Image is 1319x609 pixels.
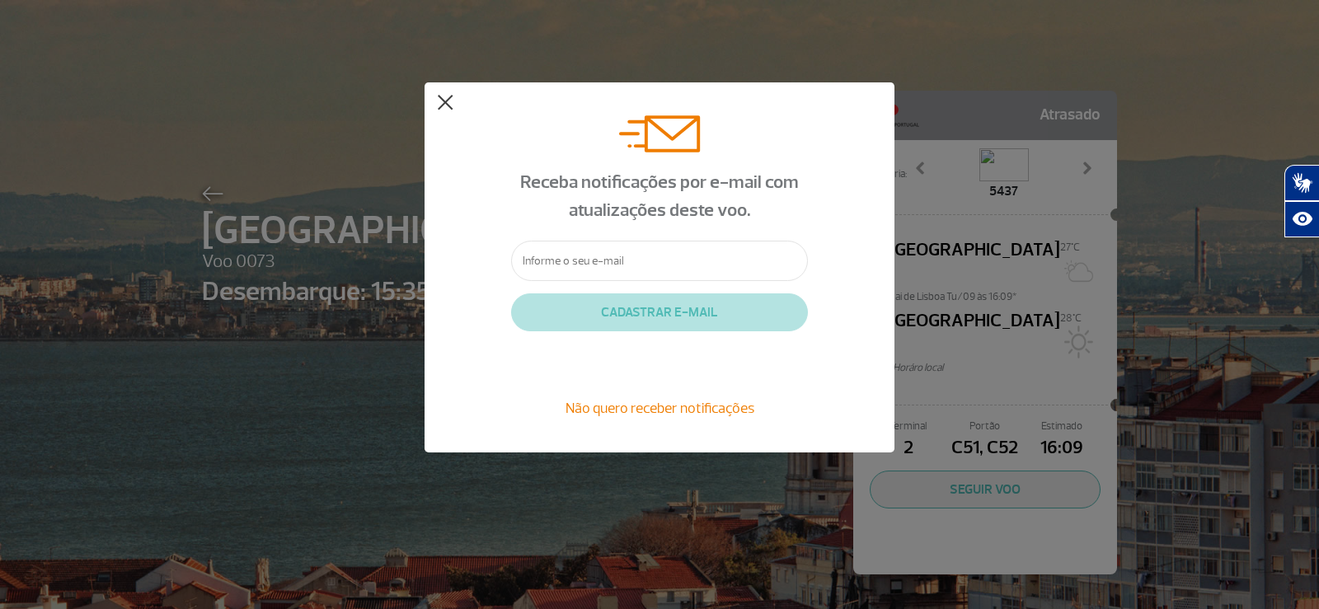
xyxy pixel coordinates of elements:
[1284,201,1319,237] button: Abrir recursos assistivos.
[1284,165,1319,237] div: Plugin de acessibilidade da Hand Talk.
[566,399,754,417] span: Não quero receber notificações
[520,171,799,222] span: Receba notificações por e-mail com atualizações deste voo.
[1284,165,1319,201] button: Abrir tradutor de língua de sinais.
[511,241,808,281] input: Informe o seu e-mail
[511,293,808,331] button: CADASTRAR E-MAIL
